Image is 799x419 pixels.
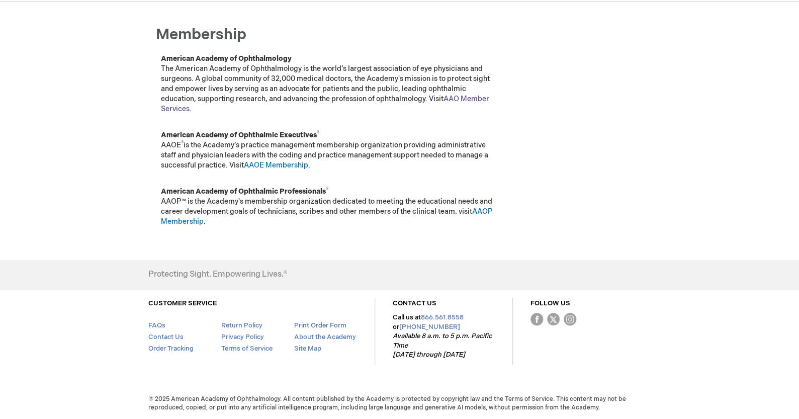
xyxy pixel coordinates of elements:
p: Call us at or [393,313,495,360]
a: CONTACT US [393,299,436,307]
a: Site Map [294,345,321,353]
span: Membership [156,26,246,44]
a: Return Policy [221,321,262,329]
strong: American Academy of Ophthalmic Professionals [161,187,328,196]
p: AAOE is the Academy’s practice management membership organization providing administrative staff ... [161,130,498,171]
a: FOLLOW US [530,299,570,307]
sup: ® [181,140,184,146]
a: Privacy Policy [221,333,263,341]
h4: Protecting Sight. Empowering Lives.® [148,270,287,279]
a: Order Tracking [148,345,194,353]
sup: ® [326,187,328,193]
a: CUSTOMER SERVICE [148,299,217,307]
a: Print Order Form [294,321,346,329]
a: Terms of Service [221,345,272,353]
a: FAQs [148,321,165,329]
a: About the Academy [294,333,356,341]
em: Available 8 a.m. to 5 p.m. Pacific Time [DATE] through [DATE] [393,332,492,359]
a: Contact Us [148,333,184,341]
p: AAOP™ is the Academy's membership organization dedicated to meeting the educational needs and car... [161,187,498,227]
a: AAOE Membership [244,161,308,170]
img: Facebook [530,313,543,325]
sup: ® [317,130,319,136]
span: © 2025 American Academy of Ophthalmology. All content published by the Academy is protected by co... [141,395,659,412]
strong: American Academy of Ophthalmology [161,54,292,63]
img: instagram [564,313,576,325]
a: 866.561.8558 [421,313,464,321]
img: Twitter [547,313,560,325]
p: The American Academy of Ophthalmology is the world’s largest association of eye physicians and su... [161,54,498,114]
a: [PHONE_NUMBER] [399,323,460,331]
strong: American Academy of Ophthalmic Executives [161,131,319,139]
